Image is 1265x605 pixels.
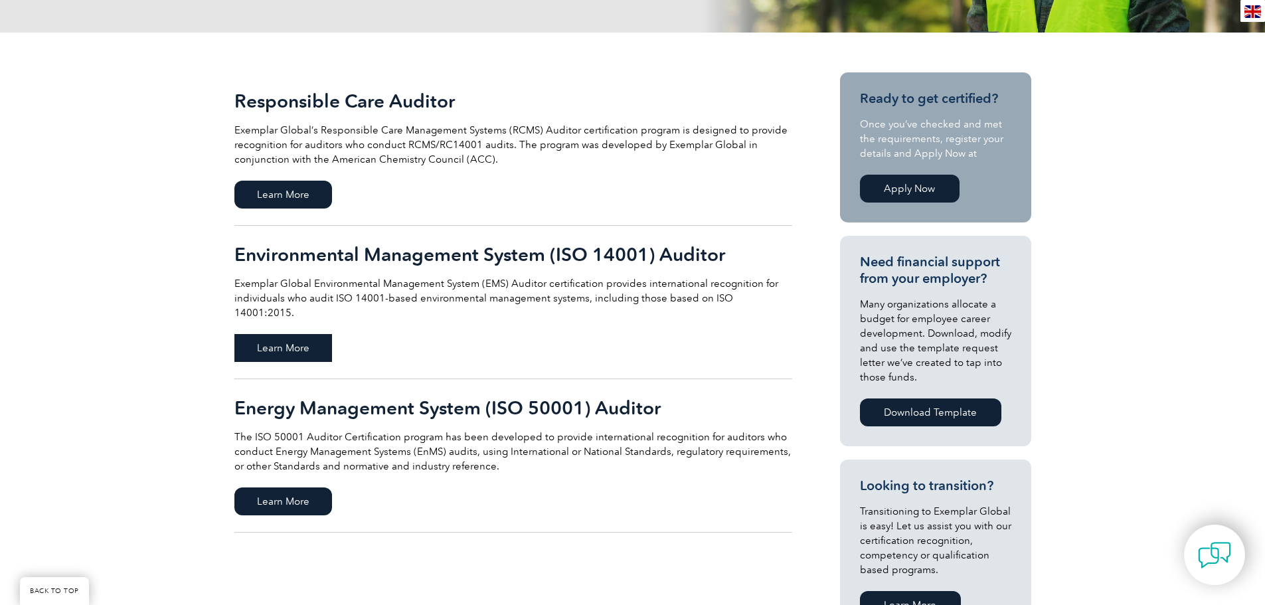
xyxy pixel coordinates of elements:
h3: Looking to transition? [860,477,1011,494]
p: The ISO 50001 Auditor Certification program has been developed to provide international recogniti... [234,430,792,474]
p: Exemplar Global’s Responsible Care Management Systems (RCMS) Auditor certification program is des... [234,123,792,167]
h2: Responsible Care Auditor [234,90,792,112]
span: Learn More [234,334,332,362]
h3: Need financial support from your employer? [860,254,1011,287]
img: contact-chat.png [1198,539,1231,572]
h2: Energy Management System (ISO 50001) Auditor [234,397,792,418]
h2: Environmental Management System (ISO 14001) Auditor [234,244,792,265]
p: Transitioning to Exemplar Global is easy! Let us assist you with our certification recognition, c... [860,504,1011,577]
p: Once you’ve checked and met the requirements, register your details and Apply Now at [860,117,1011,161]
a: BACK TO TOP [20,577,89,605]
a: Apply Now [860,175,960,203]
p: Exemplar Global Environmental Management System (EMS) Auditor certification provides internationa... [234,276,792,320]
span: Learn More [234,181,332,209]
a: Download Template [860,398,1001,426]
a: Responsible Care Auditor Exemplar Global’s Responsible Care Management Systems (RCMS) Auditor cer... [234,72,792,226]
a: Energy Management System (ISO 50001) Auditor The ISO 50001 Auditor Certification program has been... [234,379,792,533]
a: Environmental Management System (ISO 14001) Auditor Exemplar Global Environmental Management Syst... [234,226,792,379]
p: Many organizations allocate a budget for employee career development. Download, modify and use th... [860,297,1011,385]
h3: Ready to get certified? [860,90,1011,107]
img: en [1244,5,1261,18]
span: Learn More [234,487,332,515]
